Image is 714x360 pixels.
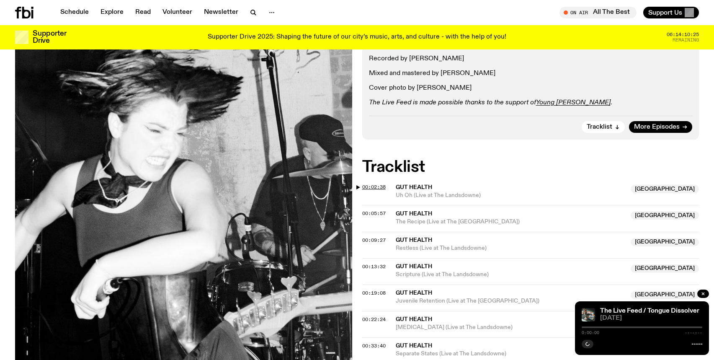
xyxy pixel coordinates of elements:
a: Read [130,7,156,18]
a: The Live Feed / Tongue Dissolver [600,308,699,314]
span: Restless (Live at The Landsdowne) [396,244,626,252]
span: Gut Health [396,264,432,269]
span: 00:09:27 [362,237,386,243]
span: Remaining [673,38,699,42]
span: 0:00:00 [582,331,599,335]
a: Schedule [55,7,94,18]
span: 00:05:57 [362,210,386,217]
button: On AirAll The Best [559,7,637,18]
span: Scripture (Live at The Landsdowne) [396,271,626,279]
span: [GEOGRAPHIC_DATA] [631,291,699,299]
span: Juvenile Retention (Live at The [GEOGRAPHIC_DATA]) [396,297,626,305]
span: Support Us [648,9,682,16]
em: . [611,99,612,106]
span: Gut Health [396,237,432,243]
span: [MEDICAL_DATA] (Live at The Landsdowne) [396,324,626,332]
button: 00:09:27 [362,238,386,243]
button: 00:05:57 [362,211,386,216]
span: Separate States (Live at The Landsdowne) [396,350,626,358]
p: Cover photo by [PERSON_NAME] [369,84,693,92]
a: Young [PERSON_NAME] [536,99,611,106]
span: Gut Health [396,316,432,322]
span: 00:33:40 [362,342,386,349]
h3: Supporter Drive [33,30,66,44]
button: 00:33:40 [362,344,386,348]
span: 00:02:38 [362,184,386,190]
span: The Recipe (Live at The [GEOGRAPHIC_DATA]) [396,218,626,226]
span: [GEOGRAPHIC_DATA] [631,185,699,193]
em: The Live Feed is made possible thanks to the support of [369,99,536,106]
span: 00:19:08 [362,290,386,296]
span: Uh Oh (Live at The Landsdowne) [396,192,626,199]
p: Recorded by [PERSON_NAME] [369,55,693,63]
button: 00:22:24 [362,317,386,322]
span: [DATE] [600,315,702,321]
a: Explore [95,7,129,18]
a: Newsletter [199,7,243,18]
span: [GEOGRAPHIC_DATA] [631,211,699,220]
span: More Episodes [634,124,680,130]
p: Supporter Drive 2025: Shaping the future of our city’s music, arts, and culture - with the help o... [208,34,506,41]
span: Gut Health [396,343,432,349]
span: Gut Health [396,211,432,217]
button: Support Us [643,7,699,18]
span: 00:13:32 [362,263,386,270]
span: Gut Health [396,184,432,190]
img: Tongue Dissolver playing live [582,308,595,321]
span: 00:22:24 [362,316,386,323]
button: Tracklist [582,121,625,133]
a: More Episodes [629,121,692,133]
a: Volunteer [157,7,197,18]
span: [GEOGRAPHIC_DATA] [631,264,699,273]
button: 00:02:38 [362,185,386,189]
span: 06:14:10:25 [667,32,699,37]
button: 00:13:32 [362,264,386,269]
p: Mixed and mastered by [PERSON_NAME] [369,70,693,78]
button: 00:19:08 [362,291,386,295]
span: [GEOGRAPHIC_DATA] [631,238,699,246]
span: Tracklist [587,124,612,130]
span: Gut Health [396,290,432,296]
span: -:--:-- [685,331,702,335]
h2: Tracklist [362,160,699,175]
